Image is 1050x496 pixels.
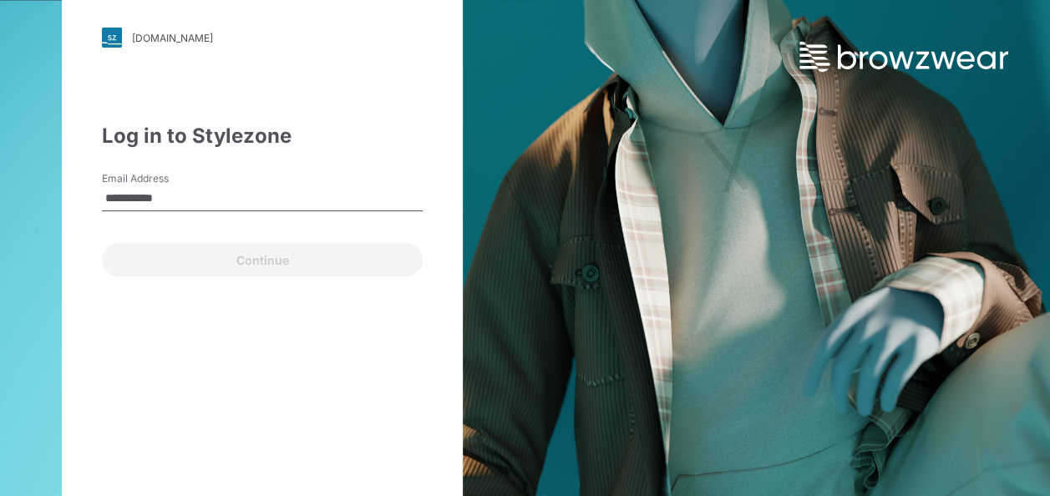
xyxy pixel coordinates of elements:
[102,28,122,48] img: svg+xml;base64,PHN2ZyB3aWR0aD0iMjgiIGhlaWdodD0iMjgiIHZpZXdCb3g9IjAgMCAyOCAyOCIgZmlsbD0ibm9uZSIgeG...
[102,171,219,186] label: Email Address
[132,32,213,44] div: [DOMAIN_NAME]
[102,121,423,151] div: Log in to Stylezone
[799,42,1008,72] img: browzwear-logo.73288ffb.svg
[102,28,423,48] a: [DOMAIN_NAME]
